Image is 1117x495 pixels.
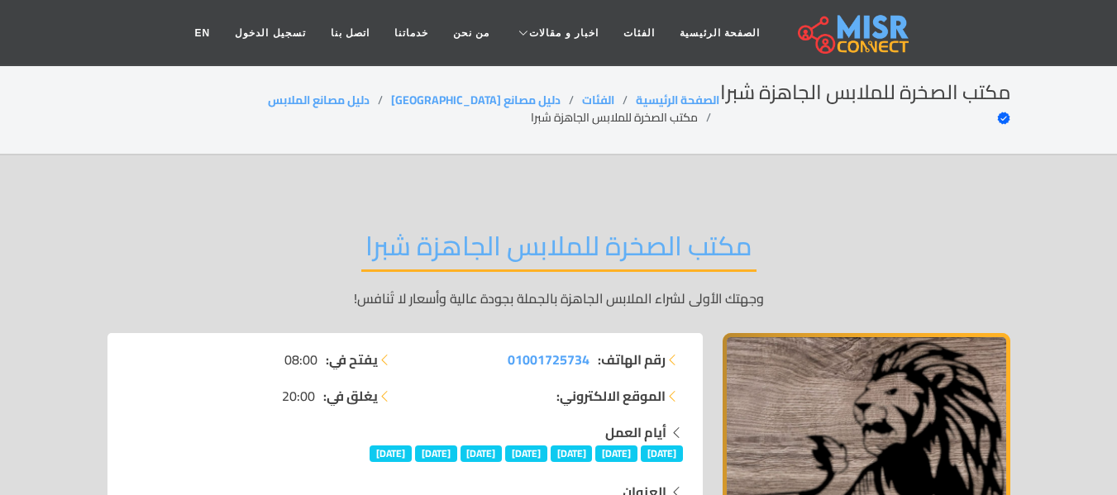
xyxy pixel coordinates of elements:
a: خدماتنا [382,17,441,49]
img: main.misr_connect [798,12,909,54]
a: EN [183,17,223,49]
a: الصفحة الرئيسية [667,17,772,49]
span: اخبار و مقالات [529,26,599,40]
a: تسجيل الدخول [222,17,317,49]
a: اتصل بنا [318,17,382,49]
a: من نحن [441,17,502,49]
h2: مكتب الصخرة للملابس الجاهزة شبرا [361,230,757,272]
a: الفئات [611,17,667,49]
p: وجهتك الأولى لشراء الملابس الجاهزة بالجملة بجودة عالية وأسعار لا تُنافس! [107,288,1010,308]
a: اخبار و مقالات [502,17,611,49]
